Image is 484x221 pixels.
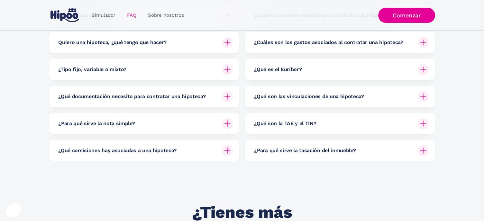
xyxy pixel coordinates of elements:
[58,93,205,100] h6: ¿Qué documentación necesito para contratar una hipoteca?
[254,93,364,100] h6: ¿Qué son las vinculaciones de una hipoteca?
[142,9,190,22] a: Sobre nosotros
[121,9,142,22] a: FAQ
[254,147,356,154] h6: ¿Para qué sirve la tasación del inmueble?
[58,120,135,127] h6: ¿Para qué sirve la nota simple?
[49,6,81,25] a: home
[378,8,435,23] a: Comenzar
[254,39,403,46] h6: ¿Cuáles son los gastos asociados al contratar una hipoteca?
[86,9,121,22] a: Simulador
[58,147,177,154] h6: ¿Qué comisiones hay asociadas a una hipoteca?
[58,66,126,73] h6: ¿Tipo fijo, variable o mixto?
[58,39,167,46] h6: Quiero una hipoteca, ¿qué tengo que hacer?
[254,66,302,73] h6: ¿Qué es el Euríbor?
[254,120,316,127] h6: ¿Qué son la TAE y el TIN?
